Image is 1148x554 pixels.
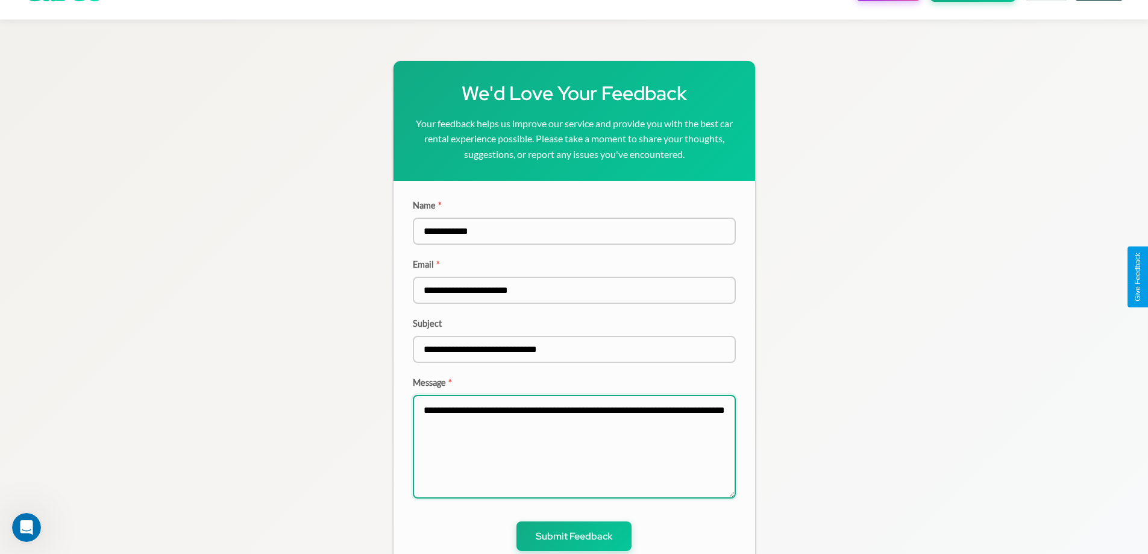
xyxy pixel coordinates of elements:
label: Name [413,200,736,210]
iframe: Intercom live chat [12,513,41,542]
label: Email [413,259,736,269]
label: Subject [413,318,736,329]
p: Your feedback helps us improve our service and provide you with the best car rental experience po... [413,116,736,162]
div: Give Feedback [1134,253,1142,301]
label: Message [413,377,736,388]
button: Submit Feedback [516,521,632,551]
h1: We'd Love Your Feedback [413,80,736,106]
